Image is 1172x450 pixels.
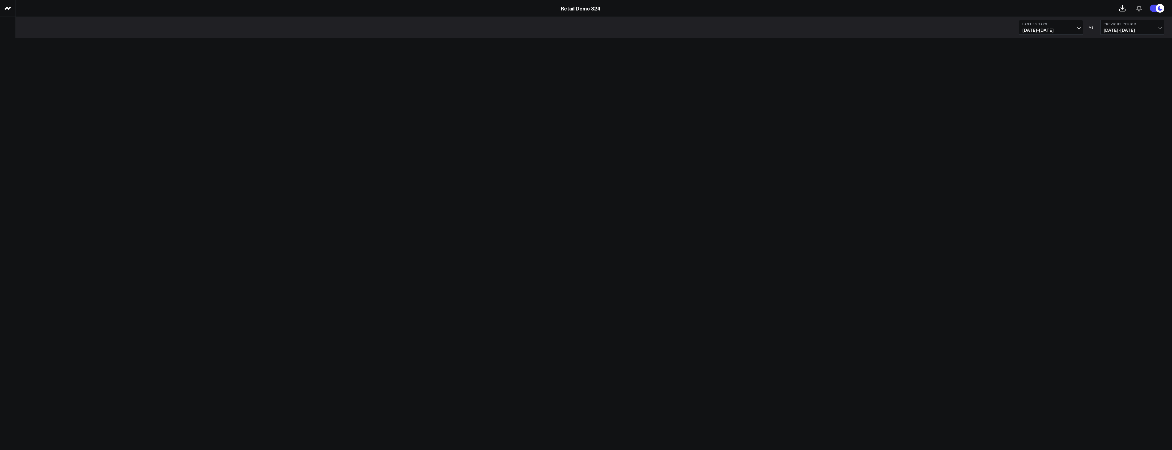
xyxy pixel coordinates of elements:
[1019,20,1083,35] button: Last 30 Days[DATE]-[DATE]
[1100,20,1164,35] button: Previous Period[DATE]-[DATE]
[1022,28,1080,33] span: [DATE] - [DATE]
[1022,22,1080,26] b: Last 30 Days
[1104,22,1161,26] b: Previous Period
[1104,28,1161,33] span: [DATE] - [DATE]
[1086,26,1097,29] div: VS
[561,5,600,12] a: Retail Demo 824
